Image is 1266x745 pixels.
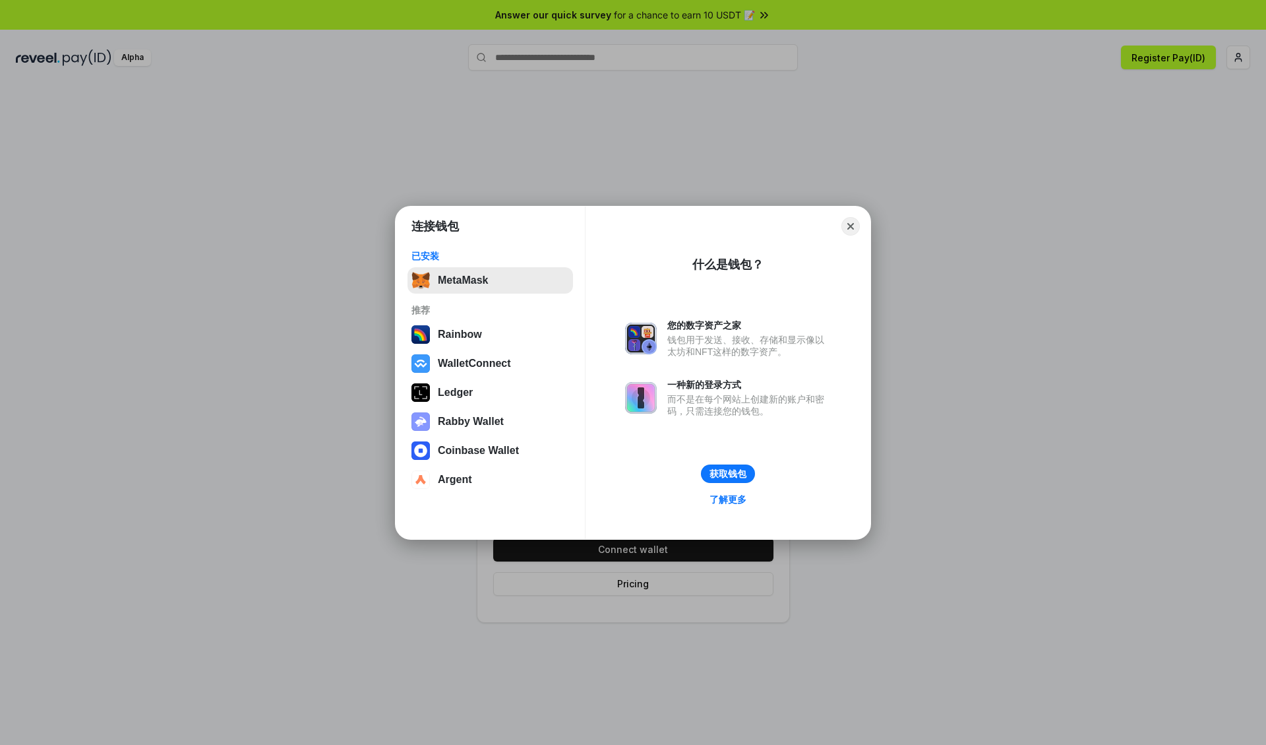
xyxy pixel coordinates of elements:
[411,325,430,344] img: svg+xml,%3Csvg%20width%3D%22120%22%20height%3D%22120%22%20viewBox%3D%220%200%20120%20120%22%20fil...
[709,494,746,505] div: 了解更多
[411,470,430,489] img: svg+xml,%3Csvg%20width%3D%2228%22%20height%3D%2228%22%20viewBox%3D%220%200%2028%2028%22%20fill%3D...
[407,467,573,493] button: Argent
[411,441,430,460] img: svg+xml,%3Csvg%20width%3D%2228%22%20height%3D%2228%22%20viewBox%3D%220%200%2028%2028%22%20fill%3D...
[438,416,504,428] div: Rabby Wallet
[438,474,472,486] div: Argent
[411,412,430,431] img: svg+xml,%3Csvg%20xmlns%3D%22http%3A%2F%2Fwww.w3.org%2F2000%2Fsvg%22%20fill%3D%22none%22%20viewBox...
[625,382,657,414] img: svg+xml,%3Csvg%20xmlns%3D%22http%3A%2F%2Fwww.w3.org%2F2000%2Fsvg%22%20fill%3D%22none%22%20viewBox...
[411,383,430,402] img: svg+xml,%3Csvg%20xmlns%3D%22http%3A%2F%2Fwww.w3.org%2F2000%2Fsvg%22%20width%3D%2228%22%20height%3...
[407,321,573,348] button: Rainbow
[709,468,746,480] div: 获取钱包
[667,393,831,417] div: 而不是在每个网站上创建新的账户和密码，只需连接您的钱包。
[411,271,430,290] img: svg+xml,%3Csvg%20fill%3D%22none%22%20height%3D%2233%22%20viewBox%3D%220%200%2035%2033%22%20width%...
[702,491,754,508] a: 了解更多
[841,217,860,236] button: Close
[411,250,569,262] div: 已安装
[407,408,573,435] button: Rabby Wallet
[667,319,831,331] div: 您的数字资产之家
[667,379,831,391] div: 一种新的登录方式
[411,354,430,373] img: svg+xml,%3Csvg%20width%3D%2228%22%20height%3D%2228%22%20viewBox%3D%220%200%2028%2028%22%20fill%3D...
[438,387,473,399] div: Ledger
[438,358,511,370] div: WalletConnect
[407,350,573,377] button: WalletConnect
[667,334,831,358] div: 钱包用于发送、接收、存储和显示像以太坊和NFT这样的数字资产。
[407,437,573,464] button: Coinbase Wallet
[625,323,657,354] img: svg+xml,%3Csvg%20xmlns%3D%22http%3A%2F%2Fwww.w3.org%2F2000%2Fsvg%22%20fill%3D%22none%22%20viewBox...
[438,275,488,286] div: MetaMask
[692,257,764,273] div: 什么是钱包？
[411,218,459,234] h1: 连接钱包
[411,304,569,316] div: 推荐
[438,329,482,340] div: Rainbow
[407,267,573,294] button: MetaMask
[438,445,519,457] div: Coinbase Wallet
[407,379,573,406] button: Ledger
[701,465,755,483] button: 获取钱包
